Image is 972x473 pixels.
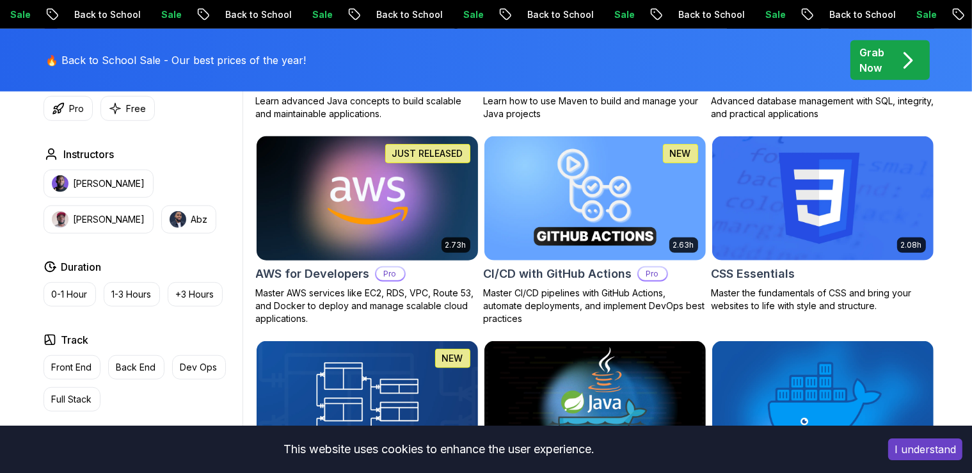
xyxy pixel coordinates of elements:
[670,147,691,160] p: NEW
[44,387,100,412] button: Full Stack
[191,213,208,226] p: Abz
[888,438,962,460] button: Accept cookies
[44,355,100,380] button: Front End
[553,8,594,21] p: Sale
[170,211,186,228] img: instructor img
[168,282,223,307] button: +3 Hours
[74,213,145,226] p: [PERSON_NAME]
[172,355,226,380] button: Dev Ops
[112,288,152,301] p: 1-3 Hours
[704,8,745,21] p: Sale
[442,352,463,365] p: NEW
[100,8,141,21] p: Sale
[116,361,156,374] p: Back End
[466,8,553,21] p: Back to School
[768,8,855,21] p: Back to School
[256,265,370,283] h2: AWS for Developers
[712,136,934,261] img: CSS Essentials card
[256,287,479,325] p: Master AWS services like EC2, RDS, VPC, Route 53, and Docker to deploy and manage scalable cloud ...
[52,175,68,192] img: instructor img
[251,8,292,21] p: Sale
[392,147,463,160] p: JUST RELEASED
[617,8,704,21] p: Back to School
[13,8,100,21] p: Back to School
[860,45,885,76] p: Grab Now
[10,435,869,463] div: This website uses cookies to enhance the user experience.
[104,282,160,307] button: 1-3 Hours
[673,240,694,250] p: 2.63h
[639,268,667,280] p: Pro
[52,288,88,301] p: 0-1 Hour
[445,240,466,250] p: 2.73h
[61,259,102,275] h2: Duration
[100,96,155,121] button: Free
[257,341,478,465] img: Database Design & Implementation card
[376,268,404,280] p: Pro
[712,287,934,312] p: Master the fundamentals of CSS and bring your websites to life with style and structure.
[44,96,93,121] button: Pro
[164,8,251,21] p: Back to School
[712,265,795,283] h2: CSS Essentials
[176,288,214,301] p: +3 Hours
[70,102,84,115] p: Pro
[256,136,479,325] a: AWS for Developers card2.73hJUST RELEASEDAWS for DevelopersProMaster AWS services like EC2, RDS, ...
[52,393,92,406] p: Full Stack
[484,265,632,283] h2: CI/CD with GitHub Actions
[901,240,922,250] p: 2.08h
[64,147,115,162] h2: Instructors
[256,95,479,120] p: Learn advanced Java concepts to build scalable and maintainable applications.
[161,205,216,234] button: instructor imgAbz
[251,133,483,263] img: AWS for Developers card
[484,136,706,325] a: CI/CD with GitHub Actions card2.63hNEWCI/CD with GitHub ActionsProMaster CI/CD pipelines with Git...
[180,361,218,374] p: Dev Ops
[484,95,706,120] p: Learn how to use Maven to build and manage your Java projects
[44,170,154,198] button: instructor img[PERSON_NAME]
[127,102,147,115] p: Free
[484,287,706,325] p: Master CI/CD pipelines with GitHub Actions, automate deployments, and implement DevOps best pract...
[44,205,154,234] button: instructor img[PERSON_NAME]
[855,8,896,21] p: Sale
[44,282,96,307] button: 0-1 Hour
[46,52,307,68] p: 🔥 Back to School Sale - Our best prices of the year!
[712,95,934,120] p: Advanced database management with SQL, integrity, and practical applications
[61,332,89,348] h2: Track
[74,177,145,190] p: [PERSON_NAME]
[52,211,68,228] img: instructor img
[712,341,934,465] img: Docker For Professionals card
[484,341,706,465] img: Docker for Java Developers card
[484,136,706,261] img: CI/CD with GitHub Actions card
[52,361,92,374] p: Front End
[315,8,402,21] p: Back to School
[108,355,164,380] button: Back End
[712,136,934,312] a: CSS Essentials card2.08hCSS EssentialsMaster the fundamentals of CSS and bring your websites to l...
[402,8,443,21] p: Sale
